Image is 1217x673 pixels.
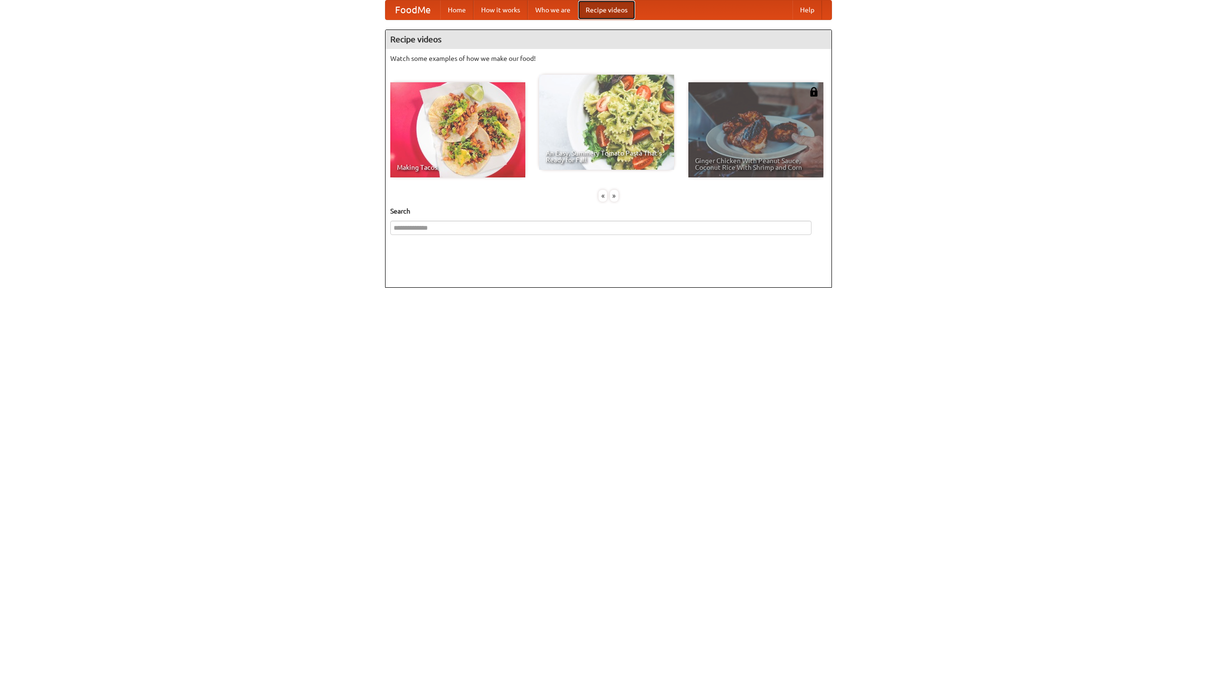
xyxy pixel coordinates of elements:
h5: Search [390,206,827,216]
a: Who we are [528,0,578,20]
a: FoodMe [386,0,440,20]
a: Making Tacos [390,82,525,177]
a: An Easy, Summery Tomato Pasta That's Ready for Fall [539,75,674,170]
a: Recipe videos [578,0,635,20]
div: » [610,190,618,202]
h4: Recipe videos [386,30,831,49]
img: 483408.png [809,87,819,97]
span: An Easy, Summery Tomato Pasta That's Ready for Fall [546,150,667,163]
span: Making Tacos [397,164,519,171]
a: Help [792,0,822,20]
div: « [599,190,607,202]
p: Watch some examples of how we make our food! [390,54,827,63]
a: How it works [473,0,528,20]
a: Home [440,0,473,20]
